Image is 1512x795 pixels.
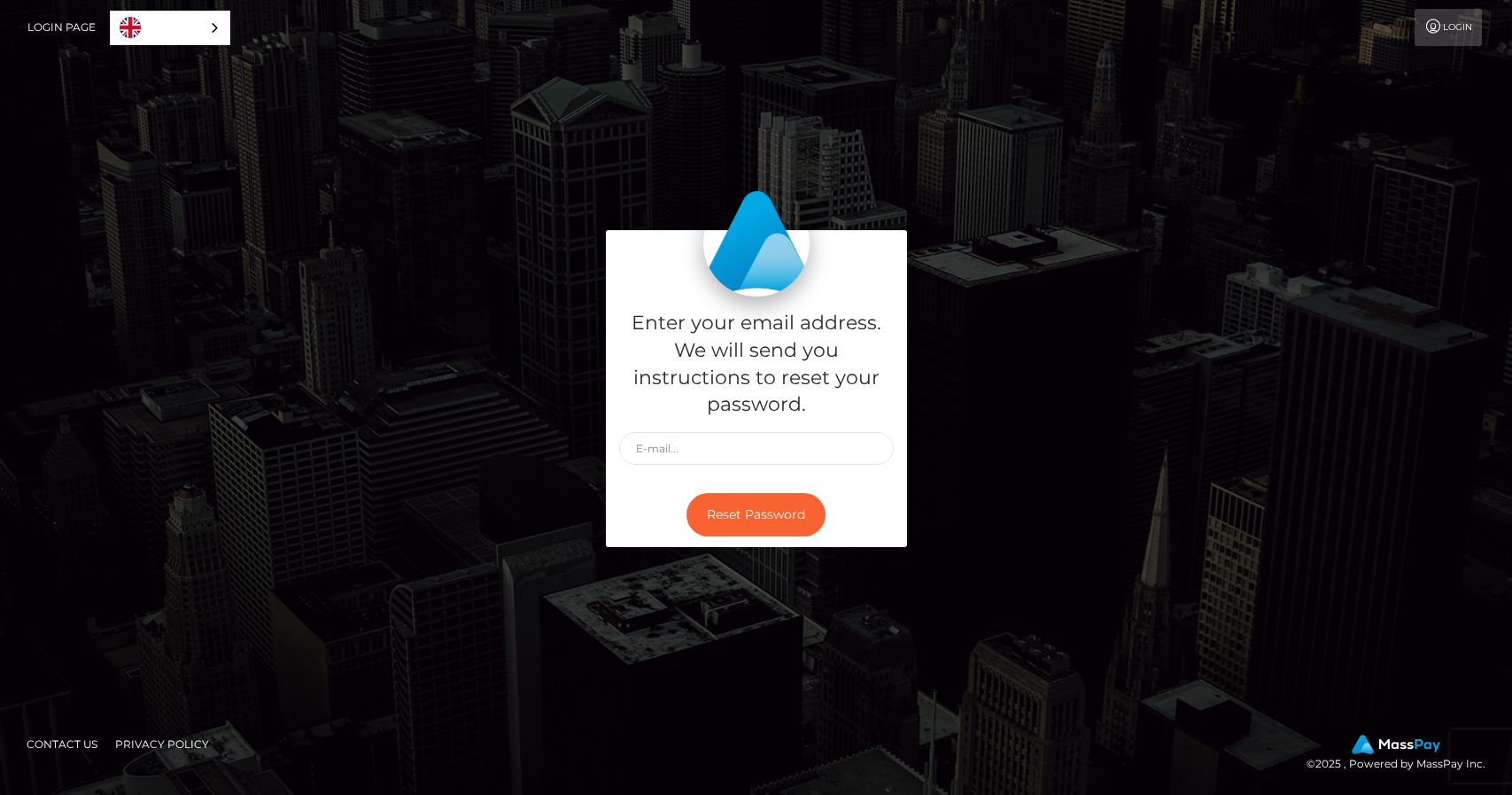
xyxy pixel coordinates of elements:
[703,190,810,297] img: MassPay Login
[110,11,230,45] aside: Language selected: English
[108,730,216,758] a: Privacy Policy
[27,9,96,46] a: Login Page
[110,11,230,45] div: Language
[19,730,105,758] a: Contact Us
[1415,9,1482,46] a: Login
[686,493,826,536] button: Reset Password
[111,12,229,44] a: English
[619,432,894,465] input: E-mail...
[1307,735,1499,774] div: © 2025 , Powered by MassPay Inc.
[619,310,894,419] h5: Enter your email address. We will send you instructions to reset your password.
[1352,735,1440,754] img: MassPay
